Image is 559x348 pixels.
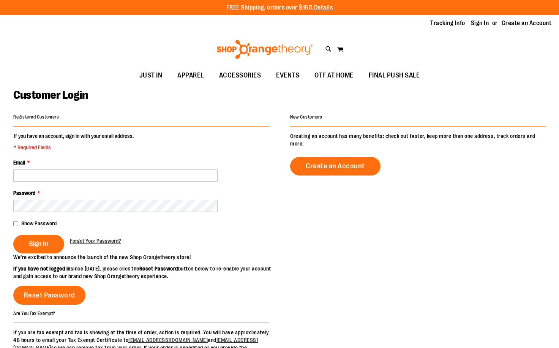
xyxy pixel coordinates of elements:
p: FREE Shipping, orders over $150. [226,3,333,12]
a: Tracking Info [430,19,465,27]
span: Forgot Your Password? [70,238,121,244]
button: Sign In [13,235,64,253]
span: Sign In [29,240,49,248]
a: EVENTS [268,67,307,84]
span: Password [13,190,35,196]
strong: Registered Customers [13,114,59,120]
strong: Are You Tax Exempt? [13,310,55,316]
a: ACCESSORIES [212,67,269,84]
span: OTF AT HOME [314,67,354,84]
span: ACCESSORIES [219,67,261,84]
span: Show Password [21,220,57,226]
span: * Required Fields [14,144,134,151]
legend: If you have an account, sign in with your email address. [13,132,134,151]
a: Create an Account [290,157,381,176]
a: Create an Account [502,19,552,27]
strong: New Customers [290,114,322,120]
span: FINAL PUSH SALE [369,67,420,84]
span: Customer Login [13,89,88,101]
a: Details [314,4,333,11]
a: [EMAIL_ADDRESS][DOMAIN_NAME] [128,337,208,343]
p: since [DATE], please click the button below to re-enable your account and gain access to our bran... [13,265,279,280]
span: EVENTS [276,67,299,84]
a: Sign In [471,19,489,27]
a: FINAL PUSH SALE [361,67,428,84]
span: Reset Password [24,291,75,299]
span: Email [13,160,25,166]
strong: Reset Password [139,266,178,272]
span: APPAREL [177,67,204,84]
strong: If you have not logged in [13,266,71,272]
img: Shop Orangetheory [216,40,314,59]
a: OTF AT HOME [307,67,361,84]
a: Reset Password [13,286,85,305]
span: Create an Account [306,162,365,170]
span: JUST IN [139,67,163,84]
a: Forgot Your Password? [70,237,121,245]
p: Creating an account has many benefits: check out faster, keep more than one address, track orders... [290,132,546,147]
a: APPAREL [170,67,212,84]
a: JUST IN [132,67,170,84]
p: We’re excited to announce the launch of the new Shop Orangetheory store! [13,253,279,261]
